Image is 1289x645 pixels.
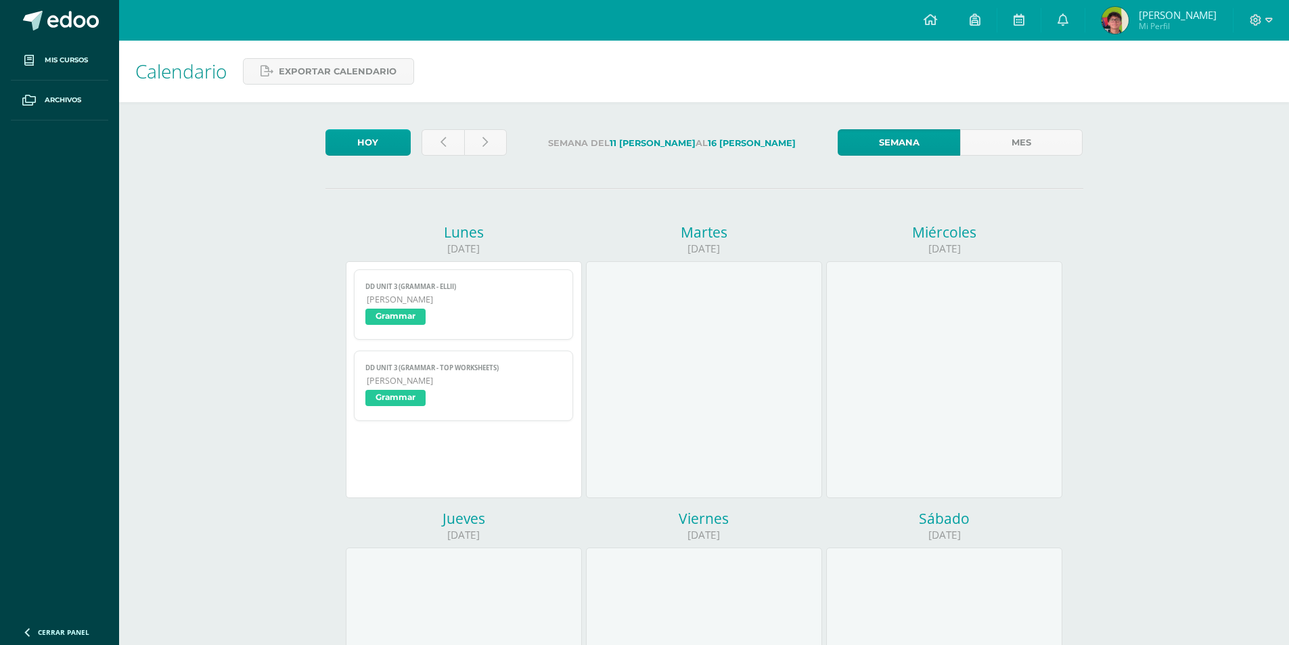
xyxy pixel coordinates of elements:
[346,223,582,242] div: Lunes
[45,95,81,106] span: Archivos
[11,41,108,81] a: Mis cursos
[38,627,89,637] span: Cerrar panel
[135,58,227,84] span: Calendario
[325,129,411,156] a: Hoy
[365,309,426,325] span: Grammar
[365,363,562,372] span: DD UNIT 3 (GRAMMAR - TOP WORKSHEETS)
[586,223,822,242] div: Martes
[1139,8,1217,22] span: [PERSON_NAME]
[586,242,822,256] div: [DATE]
[826,223,1062,242] div: Miércoles
[354,351,574,421] a: DD UNIT 3 (GRAMMAR - TOP WORKSHEETS)[PERSON_NAME]Grammar
[610,138,696,148] strong: 11 [PERSON_NAME]
[346,242,582,256] div: [DATE]
[1102,7,1129,34] img: 92ea0d8c7df05cfc06e3fb8b759d2e58.png
[708,138,796,148] strong: 16 [PERSON_NAME]
[826,509,1062,528] div: Sábado
[367,375,562,386] span: [PERSON_NAME]
[365,390,426,406] span: Grammar
[45,55,88,66] span: Mis cursos
[826,242,1062,256] div: [DATE]
[586,509,822,528] div: Viernes
[367,294,562,305] span: [PERSON_NAME]
[826,528,1062,542] div: [DATE]
[346,509,582,528] div: Jueves
[838,129,960,156] a: Semana
[960,129,1083,156] a: Mes
[518,129,827,157] label: Semana del al
[243,58,414,85] a: Exportar calendario
[279,59,397,84] span: Exportar calendario
[1139,20,1217,32] span: Mi Perfil
[354,269,574,340] a: DD UNIT 3 (GRAMMAR - ELLII)[PERSON_NAME]Grammar
[586,528,822,542] div: [DATE]
[346,528,582,542] div: [DATE]
[11,81,108,120] a: Archivos
[365,282,562,291] span: DD UNIT 3 (GRAMMAR - ELLII)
